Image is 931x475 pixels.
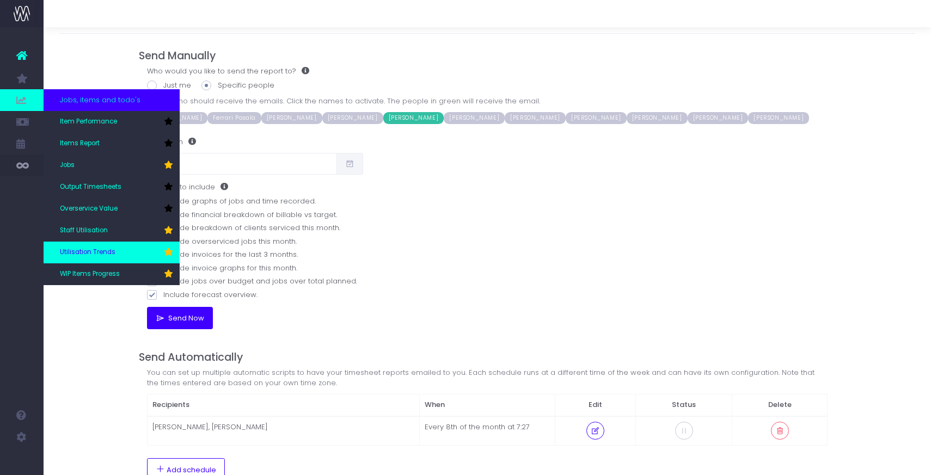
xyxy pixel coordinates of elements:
[44,111,180,133] a: Item Performance
[322,112,383,124] span: [PERSON_NAME]
[505,112,566,124] span: [PERSON_NAME]
[147,80,191,91] label: Just me
[147,153,337,175] input: Select date
[60,139,100,149] span: Items Report
[44,133,180,155] a: Items Report
[147,276,363,287] label: Include jobs over budget and jobs over total planned.
[261,112,322,124] span: [PERSON_NAME]
[44,176,180,198] a: Output Timesheets
[147,249,363,260] label: Include invoices for the last 3 months.
[167,466,216,474] span: Add schedule
[732,394,828,416] th: Delete
[555,394,635,416] th: Edit
[147,307,213,329] button: Send Now
[165,314,205,323] span: Send Now
[139,50,836,62] h4: Send Manually
[147,196,363,207] label: Include graphs of jobs and time recorded.
[60,161,75,170] span: Jobs
[147,289,363,300] label: Include forecast overview.
[60,269,120,279] span: WIP Items Progress
[147,416,419,446] td: [PERSON_NAME], [PERSON_NAME]
[635,394,732,416] th: Status
[60,248,115,257] span: Utilisation Trends
[14,453,30,470] img: images/default_profile_image.png
[44,198,180,220] a: Overservice Value
[139,351,836,363] h4: Send Automatically
[419,416,555,446] td: Every 8th of the month at 7:27
[207,112,261,124] span: Ferrari Posala
[627,112,688,124] span: [PERSON_NAME]
[44,242,180,263] a: Utilisation Trends
[383,112,444,124] span: [PERSON_NAME]
[147,182,228,193] label: Sections to include
[44,263,180,285] a: WIP Items Progress
[60,226,108,236] span: Staff Utilisation
[201,80,274,91] label: Specific people
[748,112,809,124] span: [PERSON_NAME]
[60,204,118,214] span: Overservice Value
[688,112,749,124] span: [PERSON_NAME]
[444,112,505,124] span: [PERSON_NAME]
[147,223,363,233] label: Include breakdown of clients serviced this month.
[44,155,180,176] a: Jobs
[147,66,309,77] label: Who would you like to send the report to?
[60,182,121,192] span: Output Timesheets
[60,117,117,127] span: Item Performance
[147,209,363,220] label: Include financial breakdown of billable vs target.
[147,236,363,247] label: Include overserviced jobs this month.
[44,220,180,242] a: Staff Utilisation
[419,394,555,416] th: When
[566,112,627,124] span: [PERSON_NAME]
[147,367,828,388] div: You can set up multiple automatic scripts to have your timesheet reports emailed to you. Each sch...
[60,95,140,106] span: Jobs, items and todo's
[147,394,419,416] th: Recipients
[147,263,363,274] label: Include invoice graphs for this month.
[147,96,828,107] span: Define who should receive the emails. Click the names to activate. The people in green will recei...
